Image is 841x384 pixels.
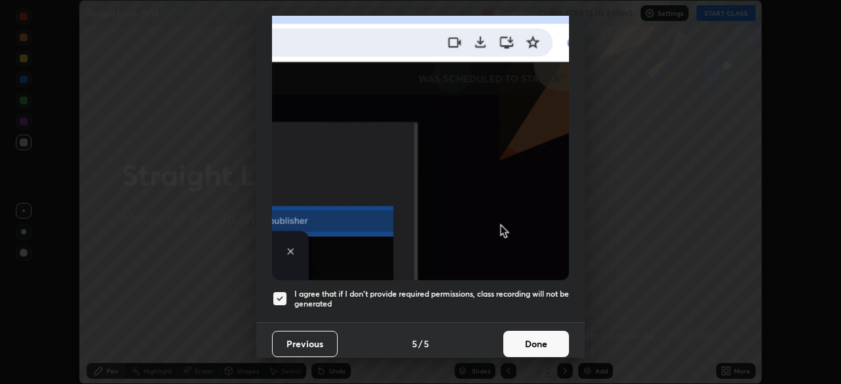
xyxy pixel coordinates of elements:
[294,289,569,309] h5: I agree that if I don't provide required permissions, class recording will not be generated
[424,337,429,351] h4: 5
[272,331,338,357] button: Previous
[412,337,417,351] h4: 5
[503,331,569,357] button: Done
[419,337,422,351] h4: /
